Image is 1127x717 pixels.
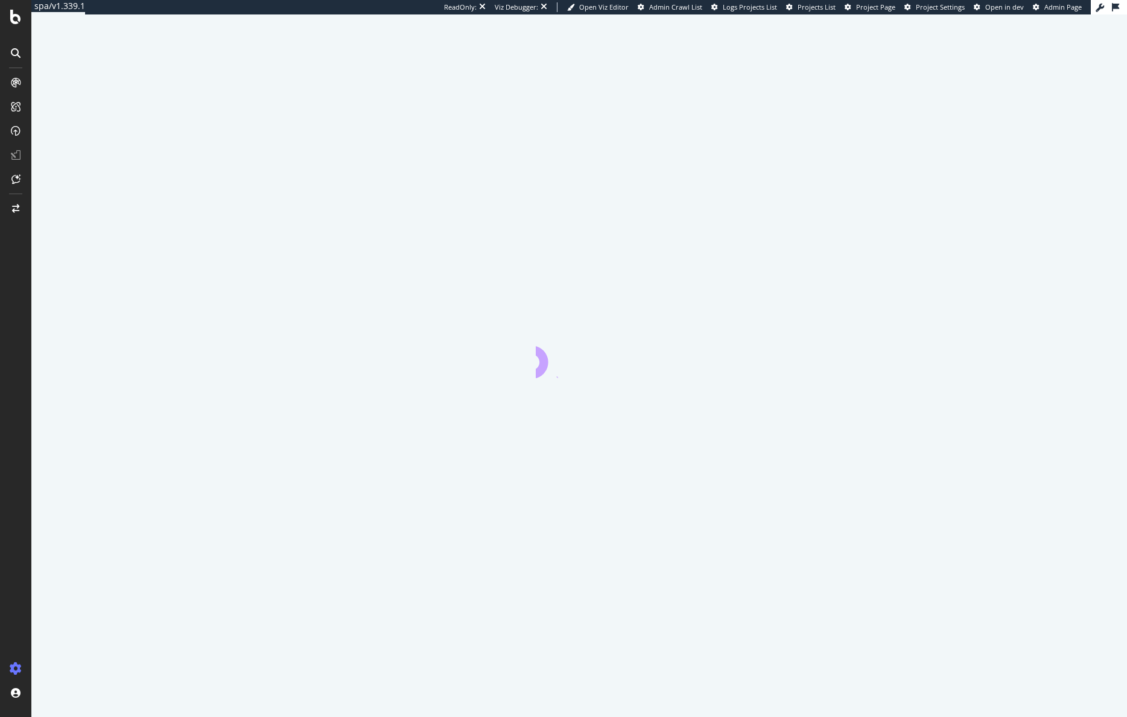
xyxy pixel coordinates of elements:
[856,2,895,11] span: Project Page
[845,2,895,12] a: Project Page
[444,2,477,12] div: ReadOnly:
[579,2,629,11] span: Open Viz Editor
[495,2,538,12] div: Viz Debugger:
[1033,2,1082,12] a: Admin Page
[974,2,1024,12] a: Open in dev
[904,2,965,12] a: Project Settings
[985,2,1024,11] span: Open in dev
[649,2,702,11] span: Admin Crawl List
[1044,2,1082,11] span: Admin Page
[798,2,836,11] span: Projects List
[723,2,777,11] span: Logs Projects List
[786,2,836,12] a: Projects List
[711,2,777,12] a: Logs Projects List
[916,2,965,11] span: Project Settings
[567,2,629,12] a: Open Viz Editor
[536,335,623,378] div: animation
[638,2,702,12] a: Admin Crawl List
